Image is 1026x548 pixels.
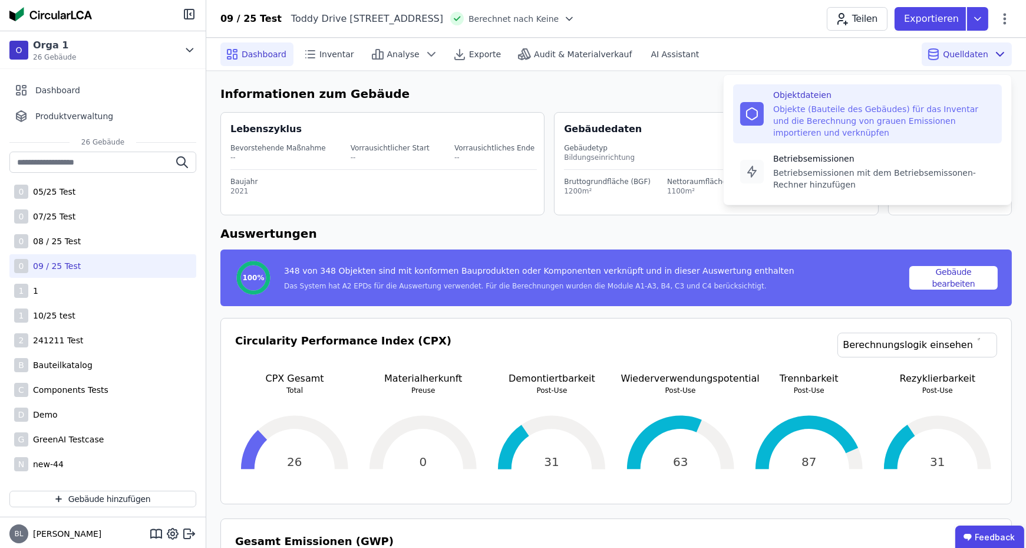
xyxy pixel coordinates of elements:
[469,13,559,25] span: Berechnet nach Keine
[564,122,877,136] div: Gebäudedaten
[773,103,995,139] div: Objekte (Bauteile des Gebäudes) für das Inventar und die Berechnung von grauen Emissionen importi...
[9,7,92,21] img: Concular
[28,310,75,321] div: 10/25 test
[364,372,483,386] p: Materialherkunft
[750,386,869,395] p: Post-Use
[773,153,995,165] div: Betriebsemissionen
[492,386,611,395] p: Post-Use
[351,153,430,162] div: --
[454,143,535,153] div: Vorrausichtliches Ende
[14,309,28,323] div: 1
[14,209,28,224] div: 0
[220,225,1012,242] h6: Auswertungen
[909,266,998,290] button: Gebäude bearbeiten
[621,372,740,386] p: Wiederverwendungspotential
[28,359,93,371] div: Bauteilkatalog
[387,48,420,60] span: Analyse
[564,143,868,153] div: Gebäudetyp
[28,528,101,540] span: [PERSON_NAME]
[33,38,76,52] div: Orga 1
[14,383,28,397] div: C
[878,386,997,395] p: Post-Use
[28,260,81,272] div: 09 / 25 Test
[827,7,888,31] button: Teilen
[220,85,1012,103] h6: Informationen zum Gebäude
[28,434,104,445] div: GreenAI Testcase
[230,153,326,162] div: --
[351,143,430,153] div: Vorrausichtlicher Start
[534,48,632,60] span: Audit & Materialverkauf
[14,333,28,347] div: 2
[773,167,995,191] div: Betriebsemissionen mit dem Betriebsemissonen-Rechner hinzufügen
[235,333,451,372] h3: Circularity Performance Index (CPX)
[837,333,997,357] a: Berechnungslogik einsehen
[14,234,28,248] div: 0
[14,185,28,199] div: 0
[878,372,997,386] p: Rezyklierbarkeit
[28,409,58,421] div: Demo
[235,386,354,395] p: Total
[28,186,75,198] div: 05/25 Test
[943,48,988,60] span: Quelldaten
[14,457,28,471] div: N
[651,48,699,60] span: AI Assistant
[242,273,264,283] span: 100%
[564,186,651,196] div: 1200m²
[284,281,794,291] div: Das System hat A2 EPDs für die Auswertung verwendet. Für die Berechnungen wurden die Module A1-A3...
[33,52,76,62] span: 26 Gebäude
[35,110,113,122] span: Produktverwaltung
[469,48,501,60] span: Exporte
[319,48,354,60] span: Inventar
[14,259,28,273] div: 0
[28,285,38,297] div: 1
[14,408,28,422] div: D
[284,265,794,281] div: 348 von 348 Objekten sind mit konformen Bauprodukten oder Komponenten verknüpft und in dieser Aus...
[773,89,995,101] div: Objektdateien
[28,211,75,222] div: 07/25 Test
[9,491,196,507] button: Gebäude hinzufügen
[621,386,740,395] p: Post-Use
[28,235,81,247] div: 08 / 25 Test
[230,143,326,153] div: Bevorstehende Maßnahme
[667,186,749,196] div: 1100m²
[70,137,136,147] span: 26 Gebäude
[364,386,483,395] p: Preuse
[230,122,302,136] div: Lebenszyklus
[28,384,108,396] div: Components Tests
[564,177,651,186] div: Bruttogrundfläche (BGF)
[242,48,286,60] span: Dashboard
[9,41,28,60] div: O
[667,177,749,186] div: Nettoraumfläche (NRF)
[14,432,28,447] div: G
[750,372,869,386] p: Trennbarkeit
[230,186,537,196] div: 2021
[282,12,443,26] div: Toddy Drive [STREET_ADDRESS]
[235,372,354,386] p: CPX Gesamt
[14,284,28,298] div: 1
[28,334,83,346] div: 241211 Test
[904,12,961,26] p: Exportieren
[230,177,537,186] div: Baujahr
[28,458,64,470] div: new-44
[15,530,24,537] span: BL
[220,12,282,26] div: 09 / 25 Test
[14,358,28,372] div: B
[454,153,535,162] div: --
[492,372,611,386] p: Demontiertbarkeit
[564,153,868,162] div: Bildungseinrichtung
[35,84,80,96] span: Dashboard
